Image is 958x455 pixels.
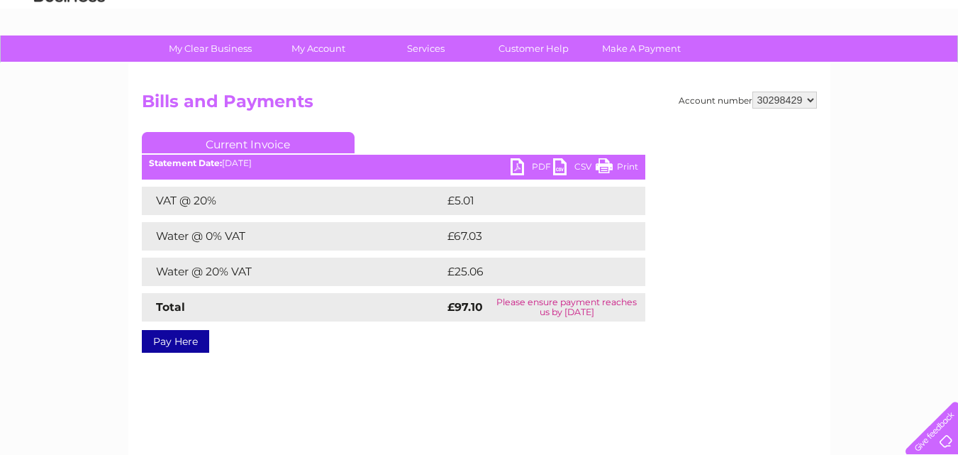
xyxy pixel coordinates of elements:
[142,158,645,168] div: [DATE]
[33,37,106,80] img: logo.png
[444,222,616,251] td: £67.03
[142,92,817,119] h2: Bills and Payments
[708,60,735,71] a: Water
[142,132,355,153] a: Current Invoice
[152,35,269,62] a: My Clear Business
[447,300,483,314] strong: £97.10
[679,92,817,109] div: Account number
[691,7,789,25] a: 0333 014 3131
[553,158,596,179] a: CSV
[475,35,592,62] a: Customer Help
[489,293,645,322] td: Please ensure payment reaches us by [DATE]
[444,187,611,215] td: £5.01
[156,300,185,314] strong: Total
[835,60,855,71] a: Blog
[583,35,700,62] a: Make A Payment
[911,60,945,71] a: Log out
[367,35,484,62] a: Services
[260,35,377,62] a: My Account
[149,158,222,168] b: Statement Date:
[511,158,553,179] a: PDF
[142,330,209,353] a: Pay Here
[145,8,815,69] div: Clear Business is a trading name of Verastar Limited (registered in [GEOGRAPHIC_DATA] No. 3667643...
[596,158,638,179] a: Print
[864,60,898,71] a: Contact
[142,258,444,286] td: Water @ 20% VAT
[444,258,617,286] td: £25.06
[744,60,775,71] a: Energy
[784,60,826,71] a: Telecoms
[142,187,444,215] td: VAT @ 20%
[142,222,444,251] td: Water @ 0% VAT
